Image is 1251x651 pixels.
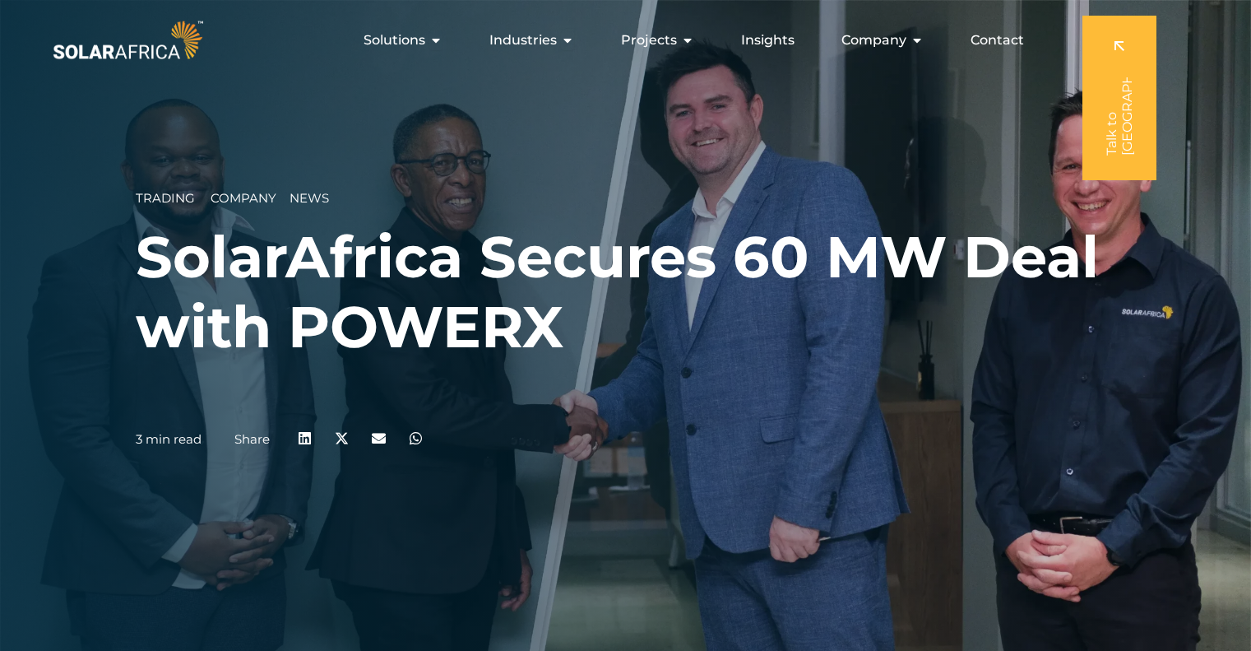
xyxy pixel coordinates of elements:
span: News [290,190,329,206]
span: Projects [621,30,677,50]
span: Industries [489,30,557,50]
a: Share [234,431,270,447]
div: Share on linkedin [286,420,323,457]
a: Contact [971,30,1024,50]
div: Share on x-twitter [323,420,360,457]
span: Company [841,30,906,50]
div: Share on email [360,420,397,457]
div: Share on whatsapp [397,420,434,457]
span: Trading [136,190,195,206]
span: Company [211,190,276,206]
nav: Menu [206,24,1037,57]
div: Menu Toggle [206,24,1037,57]
span: __ [276,190,290,206]
span: Solutions [364,30,425,50]
h1: SolarAfrica Secures 60 MW Deal with POWERX [136,222,1115,362]
a: Insights [741,30,795,50]
p: 3 min read [136,432,202,447]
